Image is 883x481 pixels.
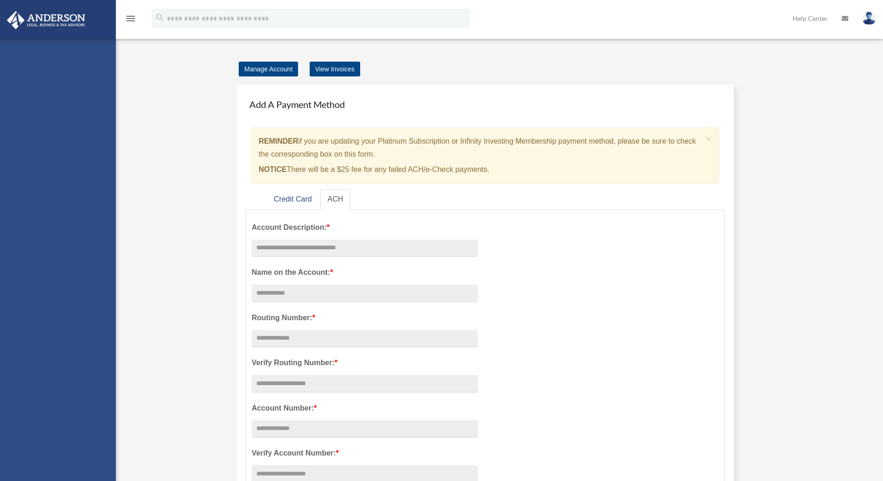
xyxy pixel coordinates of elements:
[862,12,876,25] img: User Pic
[246,94,724,114] h4: Add A Payment Method
[125,16,136,24] a: menu
[252,221,478,234] label: Account Description:
[125,13,136,24] i: menu
[706,133,712,144] span: ×
[259,163,702,176] p: There will be a $25 fee for any failed ACH/e-Check payments.
[259,165,286,173] strong: NOTICE
[252,402,478,415] label: Account Number:
[310,62,360,76] a: View Invoices
[706,134,712,144] button: Close
[251,127,719,184] div: if you are updating your Platinum Subscription or Infinity Investing Membership payment method, p...
[155,13,165,23] i: search
[259,137,298,145] strong: REMINDER
[252,447,478,460] label: Verify Account Number:
[267,189,319,210] a: Credit Card
[320,189,351,210] a: ACH
[252,311,478,324] label: Routing Number:
[239,62,298,76] a: Manage Account
[252,356,478,369] label: Verify Routing Number:
[4,11,88,29] img: Anderson Advisors Platinum Portal
[252,266,478,279] label: Name on the Account:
